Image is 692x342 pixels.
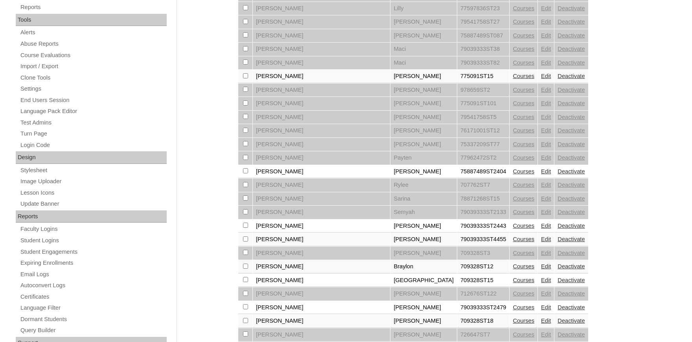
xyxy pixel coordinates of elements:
[541,236,551,242] a: Edit
[558,32,585,39] a: Deactivate
[457,192,510,206] td: 78871268ST15
[513,290,534,297] a: Courses
[20,140,167,150] a: Login Code
[558,127,585,134] a: Deactivate
[541,46,551,52] a: Edit
[513,318,534,324] a: Courses
[558,195,585,202] a: Deactivate
[513,32,534,39] a: Courses
[541,223,551,229] a: Edit
[541,127,551,134] a: Edit
[390,219,457,233] td: [PERSON_NAME]
[513,168,534,175] a: Courses
[541,100,551,106] a: Edit
[390,56,457,70] td: Maci
[513,195,534,202] a: Courses
[390,2,457,15] td: Lilly
[390,151,457,165] td: Payten
[253,151,390,165] td: [PERSON_NAME]
[558,154,585,161] a: Deactivate
[558,209,585,215] a: Deactivate
[253,43,390,56] td: [PERSON_NAME]
[390,97,457,110] td: [PERSON_NAME]
[513,114,534,120] a: Courses
[513,331,534,338] a: Courses
[253,138,390,151] td: [PERSON_NAME]
[513,304,534,310] a: Courses
[390,84,457,97] td: [PERSON_NAME]
[390,124,457,138] td: [PERSON_NAME]
[20,177,167,186] a: Image Uploader
[20,129,167,139] a: Turn Page
[390,274,457,287] td: [GEOGRAPHIC_DATA]
[558,87,585,93] a: Deactivate
[390,70,457,83] td: [PERSON_NAME]
[541,32,551,39] a: Edit
[20,2,167,12] a: Reports
[253,29,390,43] td: [PERSON_NAME]
[253,56,390,70] td: [PERSON_NAME]
[20,281,167,290] a: Autoconvert Logs
[20,236,167,245] a: Student Logins
[541,209,551,215] a: Edit
[253,287,390,301] td: [PERSON_NAME]
[513,141,534,147] a: Courses
[390,165,457,178] td: [PERSON_NAME]
[457,2,510,15] td: 77597836ST23
[20,247,167,257] a: Student Engagements
[513,127,534,134] a: Courses
[541,59,551,66] a: Edit
[513,277,534,283] a: Courses
[20,224,167,234] a: Faculty Logins
[20,258,167,268] a: Expiring Enrollments
[20,199,167,209] a: Update Banner
[513,236,534,242] a: Courses
[457,97,510,110] td: 775091ST101
[390,111,457,124] td: [PERSON_NAME]
[541,141,551,147] a: Edit
[20,303,167,313] a: Language Filter
[20,39,167,49] a: Abuse Reports
[513,250,534,256] a: Courses
[541,19,551,25] a: Edit
[20,61,167,71] a: Import / Export
[390,314,457,328] td: [PERSON_NAME]
[541,250,551,256] a: Edit
[390,287,457,301] td: [PERSON_NAME]
[558,263,585,270] a: Deactivate
[390,43,457,56] td: Maci
[558,73,585,79] a: Deactivate
[513,19,534,25] a: Courses
[558,277,585,283] a: Deactivate
[457,124,510,138] td: 76171001ST12
[558,236,585,242] a: Deactivate
[513,5,534,11] a: Courses
[390,260,457,273] td: Braylon
[558,100,585,106] a: Deactivate
[253,111,390,124] td: [PERSON_NAME]
[16,14,167,26] div: Tools
[541,87,551,93] a: Edit
[541,73,551,79] a: Edit
[558,318,585,324] a: Deactivate
[457,43,510,56] td: 79039333ST38
[513,154,534,161] a: Courses
[20,165,167,175] a: Stylesheet
[457,287,510,301] td: 712676ST122
[558,331,585,338] a: Deactivate
[513,209,534,215] a: Courses
[457,111,510,124] td: 79541758ST5
[253,178,390,192] td: [PERSON_NAME]
[457,56,510,70] td: 79039333ST82
[541,318,551,324] a: Edit
[541,304,551,310] a: Edit
[558,168,585,175] a: Deactivate
[558,290,585,297] a: Deactivate
[457,314,510,328] td: 709328ST18
[253,165,390,178] td: [PERSON_NAME]
[390,178,457,192] td: Rylee
[253,314,390,328] td: [PERSON_NAME]
[390,15,457,29] td: [PERSON_NAME]
[16,210,167,223] div: Reports
[558,250,585,256] a: Deactivate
